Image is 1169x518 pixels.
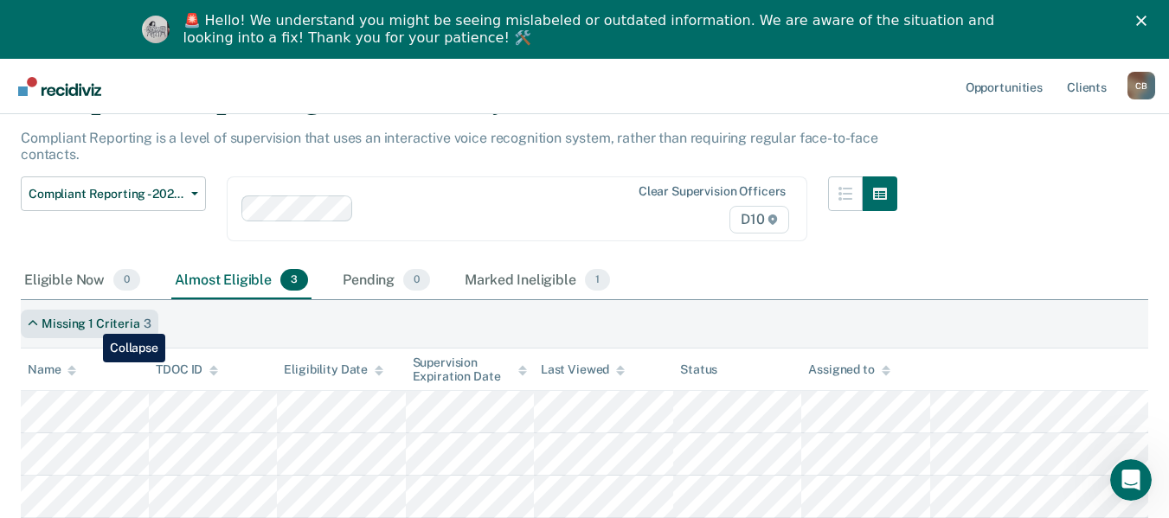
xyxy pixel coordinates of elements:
a: Opportunities [962,59,1046,114]
iframe: Intercom live chat [1110,459,1152,501]
div: Missing 1 Criteria3 [21,310,158,338]
img: Recidiviz [18,77,101,96]
span: 0 [113,269,140,291]
div: Pending0 [339,262,434,300]
div: Assigned to [808,362,890,377]
img: Profile image for Kim [142,16,170,43]
div: 🚨 Hello! We understand you might be seeing mislabeled or outdated information. We are aware of th... [183,12,1000,47]
div: Clear supervision officers [639,184,786,199]
p: Compliant Reporting is a level of supervision that uses an interactive voice recognition system, ... [21,130,878,163]
span: D10 [729,206,789,233]
div: Close [1136,16,1153,26]
a: Clients [1063,59,1110,114]
div: Missing 1 Criteria [42,317,139,331]
div: Eligibility Date [284,362,383,377]
div: 3 [144,317,151,331]
span: Compliant Reporting - 2025 Policy [29,187,184,201]
div: Status [680,362,717,377]
button: Profile dropdown button [1127,72,1155,99]
div: TDOC ID [156,362,218,377]
span: 1 [585,269,610,291]
div: Eligible Now0 [21,262,144,300]
div: Supervision Expiration Date [413,355,527,385]
button: Compliant Reporting - 2025 Policy [21,176,206,211]
span: 0 [403,269,430,291]
span: 3 [280,269,308,291]
div: Almost Eligible3 [171,262,312,300]
div: Last Viewed [541,362,625,377]
div: C B [1127,72,1155,99]
div: Marked Ineligible1 [461,262,613,300]
div: Name [28,362,76,377]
